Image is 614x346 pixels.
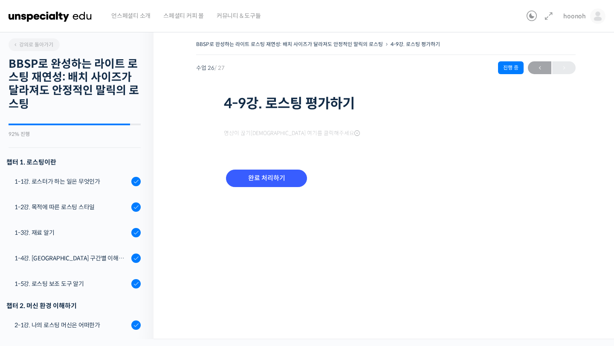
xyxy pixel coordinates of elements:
div: 진행 중 [498,61,524,74]
span: hoonoh [563,12,586,20]
input: 완료 처리하기 [226,170,307,187]
a: 강의로 돌아가기 [9,38,60,51]
div: 1-3강. 재료 알기 [14,228,129,237]
div: 챕터 2. 머신 환경 이해하기 [6,300,141,311]
div: 1-4강. [GEOGRAPHIC_DATA] 구간별 이해와 용어 [14,254,129,263]
h1: 4-9강. 로스팅 평가하기 [224,95,548,112]
div: 1-5강. 로스팅 보조 도구 알기 [14,279,129,288]
a: 4-9강. 로스팅 평가하기 [391,41,440,47]
a: BBSP로 완성하는 라이트 로스팅 재연성: 배치 사이즈가 달라져도 안정적인 말릭의 로스팅 [196,41,383,47]
span: 영상이 끊기[DEMOGRAPHIC_DATA] 여기를 클릭해주세요 [224,130,360,137]
div: 2-1강. 나의 로스팅 머신은 어떠한가 [14,320,129,330]
h2: BBSP로 완성하는 라이트 로스팅 재연성: 배치 사이즈가 달라져도 안정적인 말릭의 로스팅 [9,58,141,111]
div: 1-2강. 목적에 따른 로스팅 스타일 [14,202,129,212]
div: 92% 진행 [9,132,141,137]
span: 수업 26 [196,65,225,71]
h3: 챕터 1. 로스팅이란 [6,156,141,168]
div: 1-1강. 로스터가 하는 일은 무엇인가 [14,177,129,186]
span: / 27 [214,64,225,72]
span: ← [528,62,551,74]
a: ←이전 [528,61,551,74]
span: 강의로 돌아가기 [13,41,53,48]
